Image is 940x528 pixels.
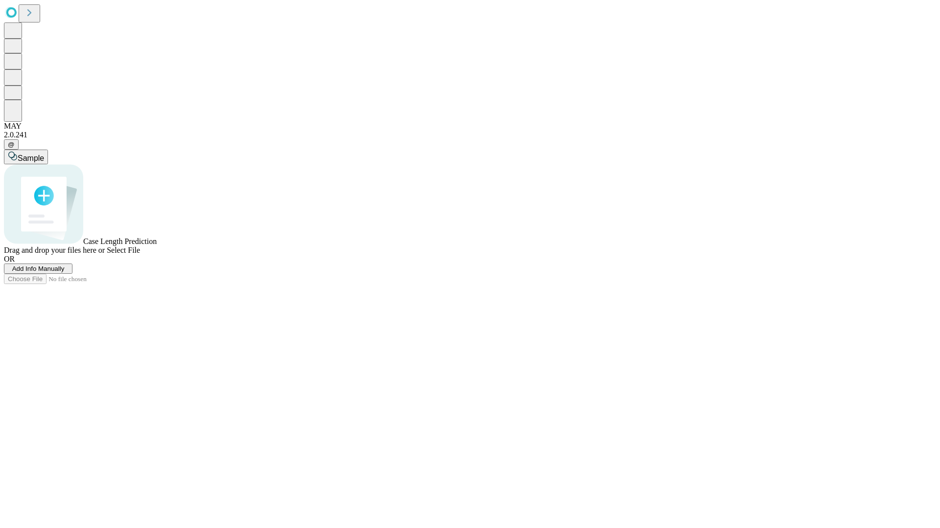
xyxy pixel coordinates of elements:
button: @ [4,139,19,150]
span: Select File [107,246,140,254]
div: MAY [4,122,936,131]
span: Add Info Manually [12,265,65,272]
span: Drag and drop your files here or [4,246,105,254]
span: Sample [18,154,44,162]
div: 2.0.241 [4,131,936,139]
button: Add Info Manually [4,264,72,274]
span: @ [8,141,15,148]
span: OR [4,255,15,263]
button: Sample [4,150,48,164]
span: Case Length Prediction [83,237,157,245]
